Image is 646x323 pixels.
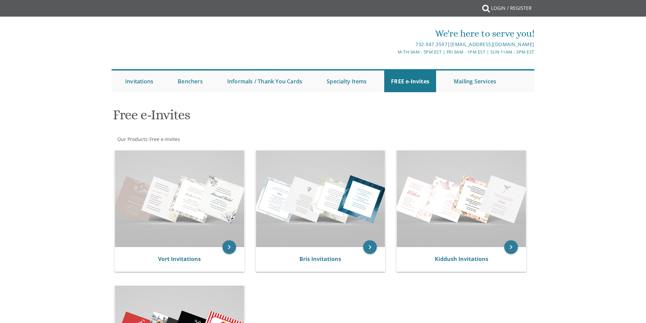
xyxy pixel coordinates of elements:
a: keyboard_arrow_right [363,240,377,254]
a: Our Products [117,136,148,142]
a: Bris Invitations [299,255,341,263]
a: Invitations [118,70,160,92]
div: | [253,40,534,48]
a: keyboard_arrow_right [504,240,518,254]
a: Benchers [171,70,210,92]
a: Mailing Services [447,70,503,92]
a: Kiddush Invitations [435,255,488,263]
div: We're here to serve you! [253,27,534,40]
div: : [112,136,323,143]
a: Vort Invitations [158,255,201,263]
img: Vort Invitations [115,150,244,247]
span: Free e-Invites [150,136,180,142]
a: Specialty Items [320,70,373,92]
div: M-Th 9am - 5pm EST | Fri 9am - 1pm EST | Sun 11am - 3pm EST [253,48,534,56]
a: Free e-Invites [149,136,180,142]
a: Informals / Thank You Cards [220,70,309,92]
h1: Free e-Invites [113,107,390,127]
a: keyboard_arrow_right [222,240,236,254]
a: [EMAIL_ADDRESS][DOMAIN_NAME] [450,41,534,47]
a: 732.947.3597 [415,41,447,47]
img: Bris Invitations [256,150,385,247]
img: Kiddush Invitations [397,150,526,247]
a: FREE e-Invites [384,70,436,92]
